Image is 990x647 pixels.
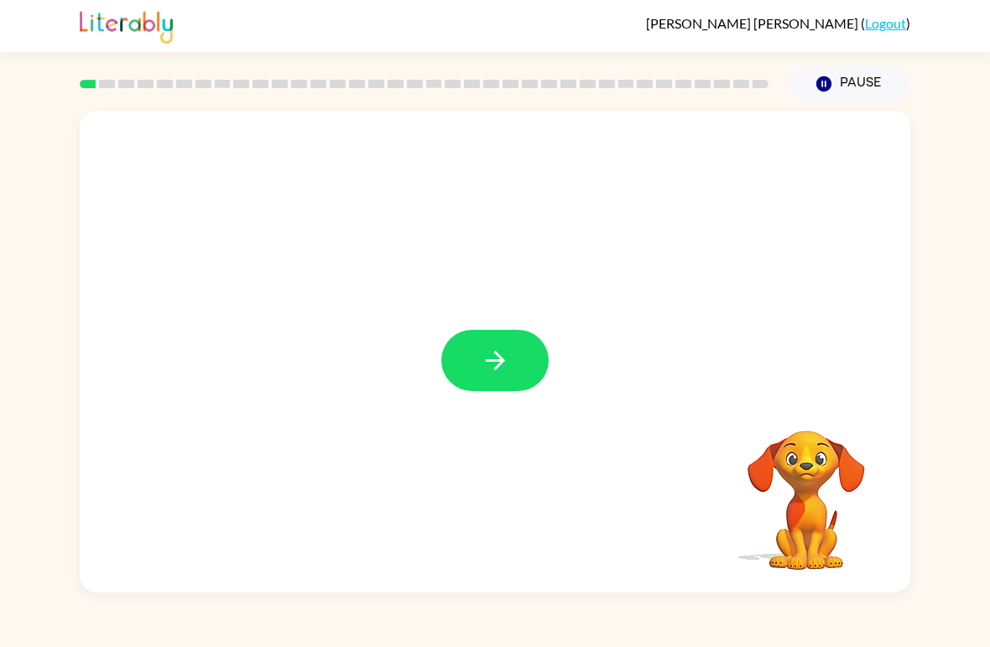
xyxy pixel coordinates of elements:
button: Pause [789,65,910,103]
a: Logout [865,15,906,31]
img: Literably [80,7,173,44]
video: Your browser must support playing .mp4 files to use Literably. Please try using another browser. [722,404,890,572]
span: [PERSON_NAME] [PERSON_NAME] [646,15,861,31]
div: ( ) [646,15,910,31]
